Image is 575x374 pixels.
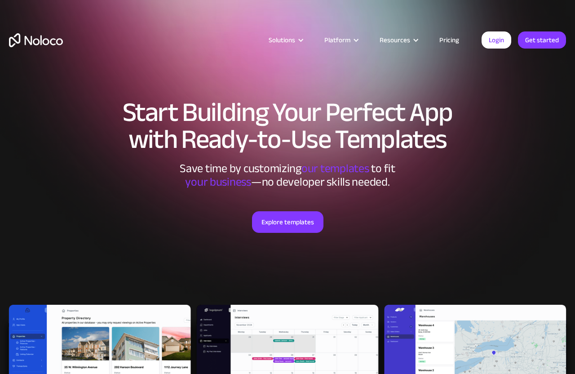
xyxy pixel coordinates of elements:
div: Solutions [269,34,295,46]
h1: Start Building Your Perfect App with Ready-to-Use Templates [9,99,566,153]
span: your business [185,171,251,193]
div: Resources [368,34,428,46]
a: Get started [518,31,566,49]
a: Login [482,31,511,49]
div: Solutions [257,34,313,46]
a: Explore templates [252,211,323,233]
a: home [9,33,63,47]
div: Save time by customizing to fit ‍ —no developer skills needed. [153,162,422,189]
span: our templates [301,157,369,179]
div: Resources [380,34,410,46]
div: Platform [313,34,368,46]
div: Platform [324,34,350,46]
a: Pricing [428,34,470,46]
